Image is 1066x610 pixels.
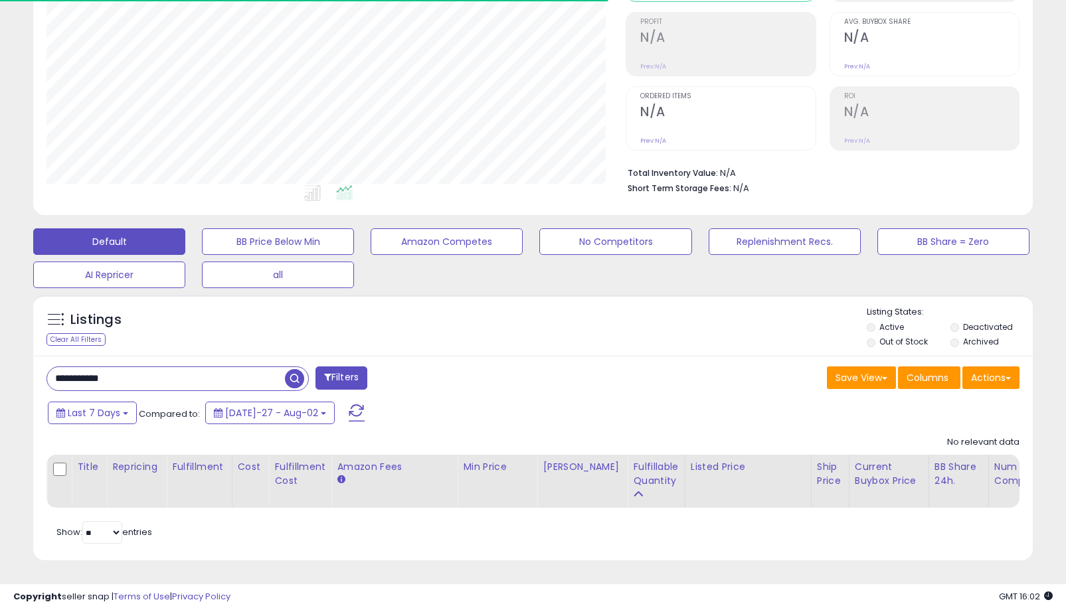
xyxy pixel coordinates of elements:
div: seller snap | | [13,591,230,603]
button: No Competitors [539,228,691,255]
span: ROI [844,93,1019,100]
a: Privacy Policy [172,590,230,603]
div: Listed Price [691,460,806,474]
h2: N/A [844,30,1019,48]
span: Show: entries [56,526,152,538]
span: Ordered Items [640,93,815,100]
div: Fulfillment [172,460,226,474]
b: Short Term Storage Fees: [628,183,731,194]
label: Out of Stock [879,336,928,347]
div: BB Share 24h. [934,460,983,488]
span: Columns [907,371,948,384]
small: Prev: N/A [640,62,666,70]
div: Clear All Filters [46,333,106,346]
span: Compared to: [139,408,200,420]
button: BB Share = Zero [877,228,1029,255]
button: all [202,262,354,288]
div: Ship Price [817,460,844,488]
div: Min Price [463,460,531,474]
strong: Copyright [13,590,62,603]
li: N/A [628,164,1010,180]
button: [DATE]-27 - Aug-02 [205,402,335,424]
label: Active [879,321,904,333]
button: Last 7 Days [48,402,137,424]
h2: N/A [640,104,815,122]
span: [DATE]-27 - Aug-02 [225,406,318,419]
button: Default [33,228,185,255]
button: Save View [827,366,896,389]
button: BB Price Below Min [202,228,354,255]
div: Fulfillable Quantity [633,460,679,488]
button: AI Repricer [33,262,185,288]
label: Deactivated [963,321,1013,333]
h2: N/A [844,104,1019,122]
button: Actions [962,366,1020,389]
small: Amazon Fees. [337,474,345,486]
div: Amazon Fees [337,460,452,474]
div: Title [77,460,101,474]
label: Archived [963,336,999,347]
div: No relevant data [947,436,1020,449]
p: Listing States: [867,306,1033,319]
a: Terms of Use [114,590,170,603]
button: Replenishment Recs. [709,228,861,255]
div: Repricing [112,460,161,474]
div: Cost [238,460,264,474]
span: Last 7 Days [68,406,120,419]
small: Prev: N/A [844,137,870,145]
b: Total Inventory Value: [628,167,718,179]
span: Avg. Buybox Share [844,19,1019,26]
button: Amazon Competes [371,228,523,255]
h5: Listings [70,311,122,329]
span: 2025-08-10 16:02 GMT [999,590,1053,603]
button: Filters [315,366,367,390]
span: Profit [640,19,815,26]
span: N/A [733,182,749,194]
small: Prev: N/A [640,137,666,145]
div: Fulfillment Cost [274,460,325,488]
button: Columns [898,366,960,389]
div: Num of Comp. [994,460,1043,488]
small: Prev: N/A [844,62,870,70]
div: Current Buybox Price [855,460,923,488]
div: [PERSON_NAME] [543,460,622,474]
h2: N/A [640,30,815,48]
